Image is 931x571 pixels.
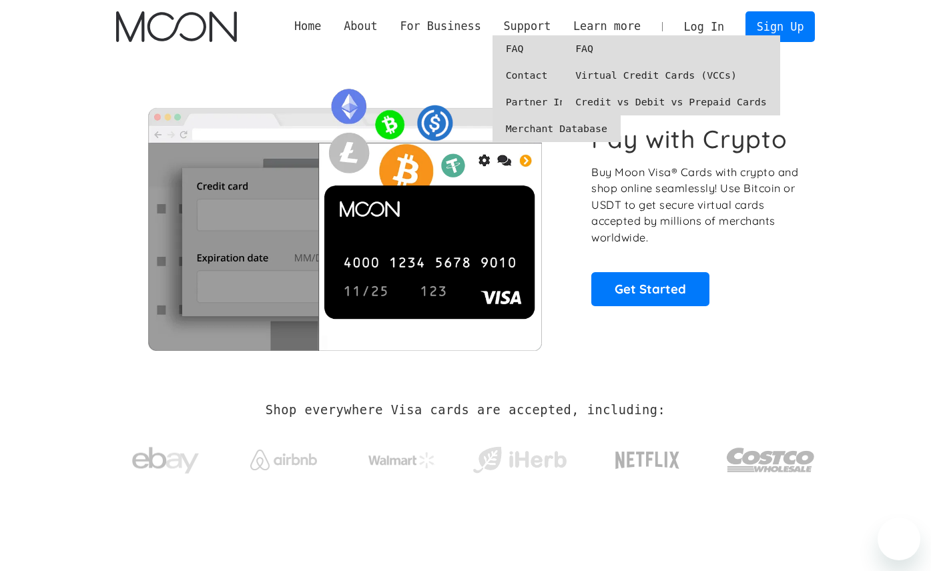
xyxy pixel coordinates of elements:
[726,435,816,485] img: Costco
[878,518,920,560] iframe: Button to launch messaging window
[614,444,681,477] img: Netflix
[493,115,621,142] a: Merchant Database
[493,18,562,35] div: Support
[132,440,199,482] img: ebay
[745,11,815,41] a: Sign Up
[562,35,780,115] nav: Learn more
[503,18,551,35] div: Support
[400,18,481,35] div: For Business
[116,11,237,42] img: Moon Logo
[562,35,780,62] a: FAQ
[588,430,707,484] a: Netflix
[234,436,333,477] a: Airbnb
[591,164,800,246] p: Buy Moon Visa® Cards with crypto and shop online seamlessly! Use Bitcoin or USDT to get secure vi...
[470,430,569,484] a: iHerb
[332,18,388,35] div: About
[368,452,435,468] img: Walmart
[726,422,816,492] a: Costco
[470,443,569,478] img: iHerb
[493,35,621,142] nav: Support
[344,18,378,35] div: About
[493,89,621,115] a: Partner Inquiries
[591,272,709,306] a: Get Started
[116,426,216,488] a: ebay
[562,89,780,115] a: Credit vs Debit vs Prepaid Cards
[116,79,573,350] img: Moon Cards let you spend your crypto anywhere Visa is accepted.
[116,11,237,42] a: home
[389,18,493,35] div: For Business
[493,62,621,89] a: Contact
[283,18,332,35] a: Home
[266,403,665,418] h2: Shop everywhere Visa cards are accepted, including:
[673,12,735,41] a: Log In
[493,35,621,62] a: FAQ
[562,62,780,89] a: Virtual Credit Cards (VCCs)
[573,18,641,35] div: Learn more
[562,18,652,35] div: Learn more
[250,450,317,470] img: Airbnb
[352,439,451,475] a: Walmart
[591,124,788,154] h1: Pay with Crypto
